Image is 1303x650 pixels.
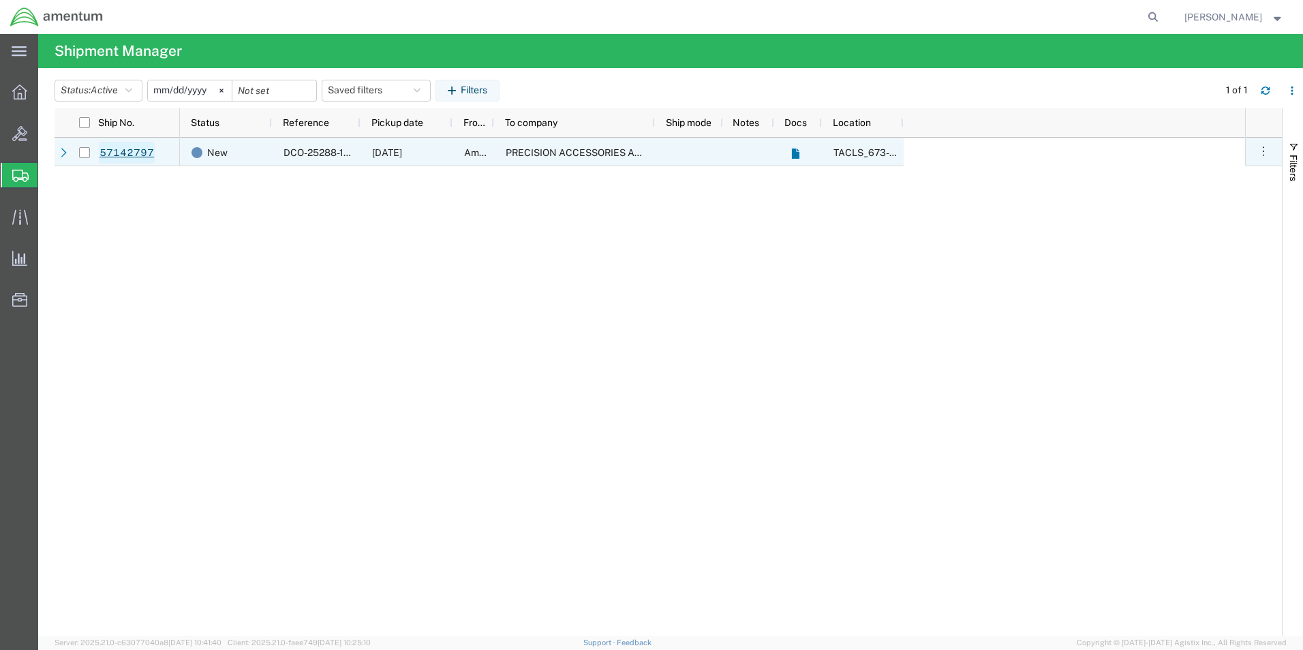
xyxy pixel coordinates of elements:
[784,117,807,128] span: Docs
[10,7,104,27] img: logo
[228,638,371,647] span: Client: 2025.21.0-faee749
[371,117,423,128] span: Pickup date
[464,147,566,158] span: Amentum Services, Inc.
[435,80,500,102] button: Filters
[283,147,372,158] span: DCO-25288-169514
[617,638,651,647] a: Feedback
[506,147,719,158] span: PRECISION ACCESSORIES AND INSTRUMENTS
[318,638,371,647] span: [DATE] 10:25:10
[463,117,489,128] span: From company
[55,80,142,102] button: Status:Active
[168,638,221,647] span: [DATE] 10:41:40
[1184,9,1285,25] button: [PERSON_NAME]
[232,80,316,101] input: Not set
[91,84,118,95] span: Active
[1288,155,1299,181] span: Filters
[1077,637,1287,649] span: Copyright © [DATE]-[DATE] Agistix Inc., All Rights Reserved
[191,117,219,128] span: Status
[833,147,1131,158] span: TACLS_673-NAS JRB, Ft Worth, TX
[1184,10,1262,25] span: Keith Bellew
[372,147,402,158] span: 10/16/2025
[55,638,221,647] span: Server: 2025.21.0-c63077040a8
[207,138,228,167] span: New
[666,117,711,128] span: Ship mode
[583,638,617,647] a: Support
[98,117,134,128] span: Ship No.
[99,142,155,164] a: 57142797
[733,117,759,128] span: Notes
[148,80,232,101] input: Not set
[1226,83,1250,97] div: 1 of 1
[55,34,182,68] h4: Shipment Manager
[283,117,329,128] span: Reference
[833,117,871,128] span: Location
[505,117,557,128] span: To company
[322,80,431,102] button: Saved filters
